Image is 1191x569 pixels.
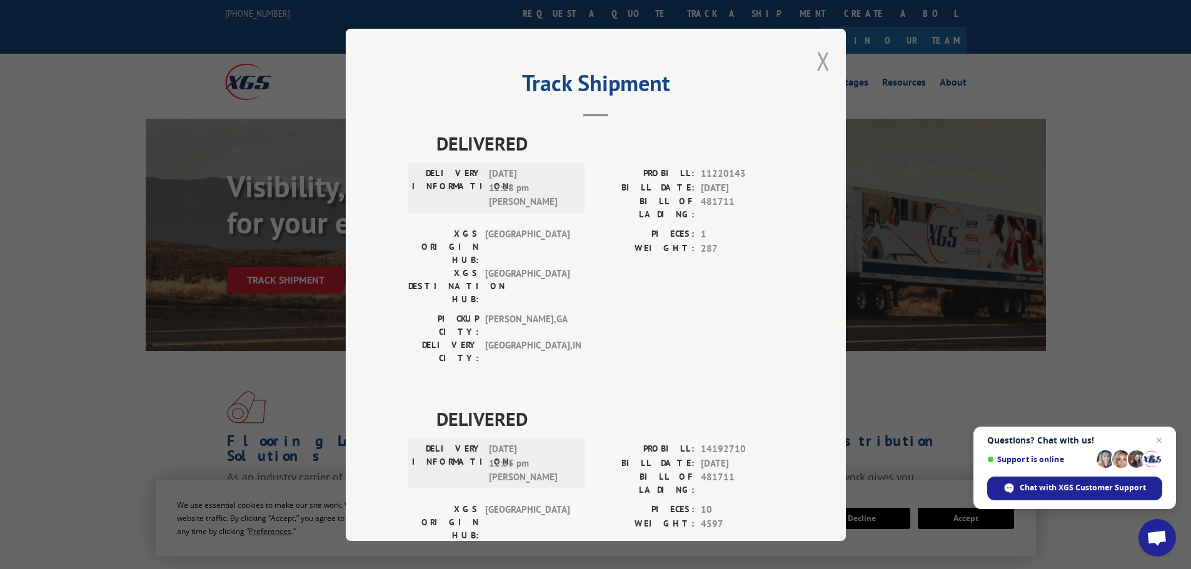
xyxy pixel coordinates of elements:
label: PROBILL: [596,167,695,181]
span: [DATE] [701,181,783,195]
label: BILL OF LADING: [596,195,695,221]
label: PICKUP CITY: [408,312,479,339]
h2: Track Shipment [408,74,783,98]
span: [GEOGRAPHIC_DATA] , IN [485,339,570,365]
span: [DATE] 12:28 pm [PERSON_NAME] [489,167,573,209]
span: [GEOGRAPHIC_DATA] [485,503,570,542]
label: BILL OF LADING: [596,470,695,497]
span: [DATE] 12:55 pm [PERSON_NAME] [489,442,573,485]
label: BILL DATE: [596,456,695,470]
label: PIECES: [596,227,695,242]
div: Chat with XGS Customer Support [987,477,1162,500]
span: Chat with XGS Customer Support [1020,482,1146,493]
span: [GEOGRAPHIC_DATA] [485,227,570,267]
label: PIECES: [596,503,695,517]
label: DELIVERY INFORMATION: [412,442,483,485]
span: [PERSON_NAME] , GA [485,312,570,339]
span: 14192710 [701,442,783,457]
label: PROBILL: [596,442,695,457]
label: WEIGHT: [596,517,695,531]
span: DELIVERED [436,405,783,433]
label: DELIVERY CITY: [408,339,479,365]
label: WEIGHT: [596,241,695,255]
div: Open chat [1138,519,1176,557]
span: 287 [701,241,783,255]
label: XGS DESTINATION HUB: [408,267,479,306]
span: DELIVERED [436,129,783,157]
span: [DATE] [701,456,783,470]
span: Close chat [1152,433,1167,448]
span: 10 [701,503,783,517]
label: XGS ORIGIN HUB: [408,503,479,542]
span: [GEOGRAPHIC_DATA] [485,267,570,306]
label: BILL DATE: [596,181,695,195]
span: 481711 [701,470,783,497]
span: 4597 [701,517,783,531]
span: 11220143 [701,167,783,181]
span: 481711 [701,195,783,221]
span: Questions? Chat with us! [987,435,1162,445]
span: Support is online [987,455,1092,464]
label: DELIVERY INFORMATION: [412,167,483,209]
label: XGS ORIGIN HUB: [408,227,479,267]
span: 1 [701,227,783,242]
button: Close modal [817,44,830,77]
